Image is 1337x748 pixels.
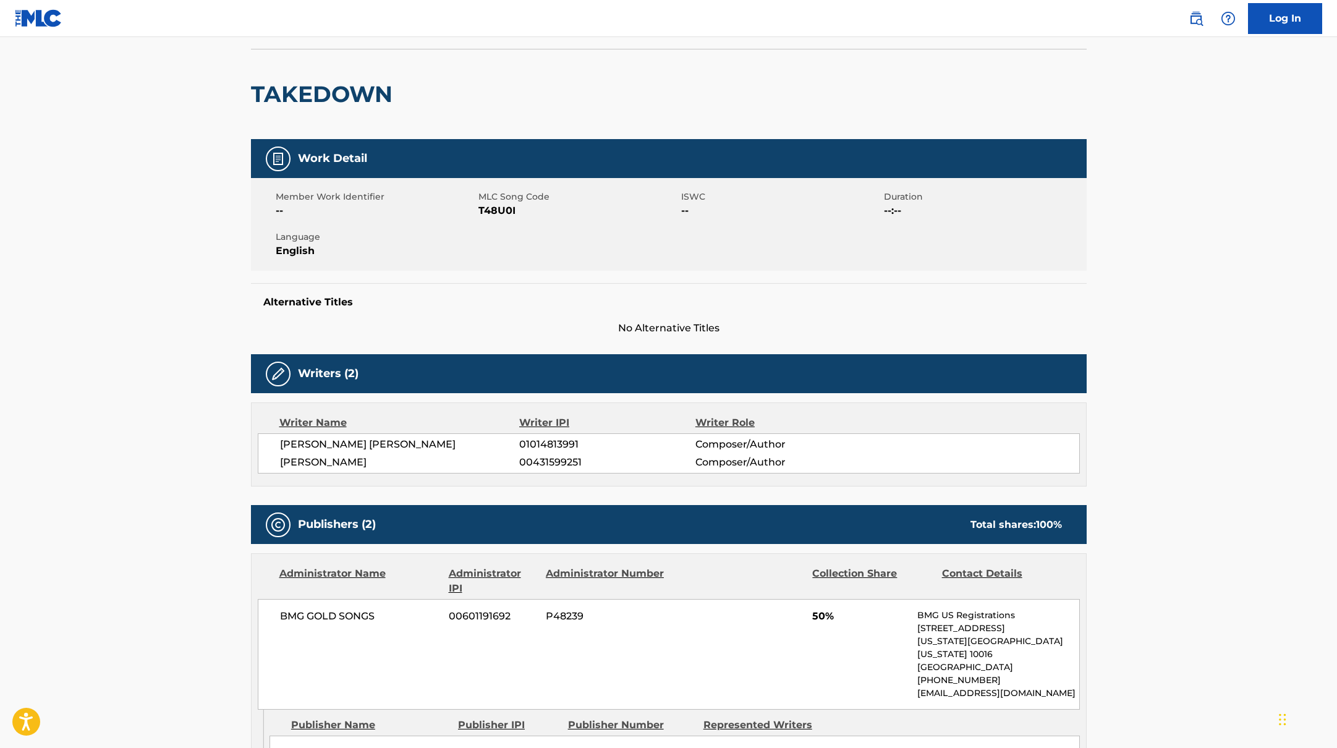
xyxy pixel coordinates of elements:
[942,566,1062,596] div: Contact Details
[298,517,376,532] h5: Publishers (2)
[251,321,1087,336] span: No Alternative Titles
[279,566,439,596] div: Administrator Name
[280,609,440,624] span: BMG GOLD SONGS
[917,661,1079,674] p: [GEOGRAPHIC_DATA]
[546,609,666,624] span: P48239
[280,437,520,452] span: [PERSON_NAME] [PERSON_NAME]
[276,190,475,203] span: Member Work Identifier
[970,517,1062,532] div: Total shares:
[519,455,695,470] span: 00431599251
[681,190,881,203] span: ISWC
[271,151,286,166] img: Work Detail
[917,687,1079,700] p: [EMAIL_ADDRESS][DOMAIN_NAME]
[568,718,694,733] div: Publisher Number
[1189,11,1203,26] img: search
[276,231,475,244] span: Language
[478,203,678,218] span: T48U0I
[1279,701,1286,738] div: Drag
[298,151,367,166] h5: Work Detail
[519,415,695,430] div: Writer IPI
[15,9,62,27] img: MLC Logo
[271,367,286,381] img: Writers
[1275,689,1337,748] iframe: Chat Widget
[291,718,449,733] div: Publisher Name
[449,566,537,596] div: Administrator IPI
[546,566,666,596] div: Administrator Number
[917,609,1079,622] p: BMG US Registrations
[1184,6,1208,31] a: Public Search
[917,635,1079,661] p: [US_STATE][GEOGRAPHIC_DATA][US_STATE] 10016
[458,718,559,733] div: Publisher IPI
[276,203,475,218] span: --
[1216,6,1241,31] div: Help
[884,190,1084,203] span: Duration
[251,80,399,108] h2: TAKEDOWN
[812,566,932,596] div: Collection Share
[917,674,1079,687] p: [PHONE_NUMBER]
[276,244,475,258] span: English
[695,455,855,470] span: Composer/Author
[298,367,359,381] h5: Writers (2)
[812,609,908,624] span: 50%
[449,609,537,624] span: 00601191692
[703,718,830,733] div: Represented Writers
[695,437,855,452] span: Composer/Author
[280,455,520,470] span: [PERSON_NAME]
[884,203,1084,218] span: --:--
[279,415,520,430] div: Writer Name
[917,622,1079,635] p: [STREET_ADDRESS]
[519,437,695,452] span: 01014813991
[1036,519,1062,530] span: 100 %
[263,296,1074,308] h5: Alternative Titles
[1221,11,1236,26] img: help
[681,203,881,218] span: --
[695,415,855,430] div: Writer Role
[271,517,286,532] img: Publishers
[1248,3,1322,34] a: Log In
[478,190,678,203] span: MLC Song Code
